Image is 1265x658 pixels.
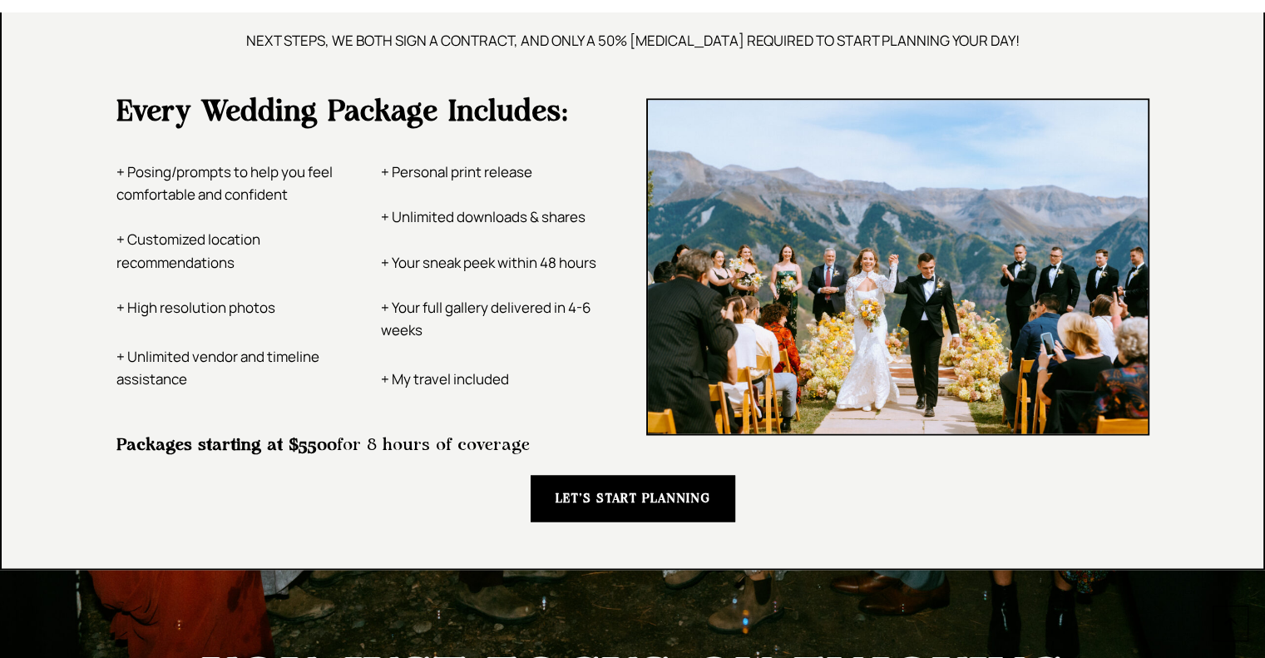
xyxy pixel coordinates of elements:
a: LET’S START PLANNING [531,475,735,521]
h4: for 8 hours of coverage [116,435,620,455]
strong: Every Wedding Package Includes: [116,98,569,126]
p: + Personal print release + Unlimited downloads & shares + Your sneak peek within 48 hours + Your ... [381,161,620,342]
a: Scroll to top [1213,606,1248,641]
strong: LET’S START PLANNING [556,492,710,504]
p: + Posing/prompts to help you feel comfortable and confident + Customized location recommendations... [116,161,355,319]
p: Next steps, we both sign a contract, and only A 50% [MEDICAL_DATA] required to start planning you... [22,29,1243,52]
p: + Unlimited vendor and timeline assistance [116,345,355,390]
p: + My travel included [381,368,620,390]
strong: Packages starting at $5500 [116,437,337,453]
